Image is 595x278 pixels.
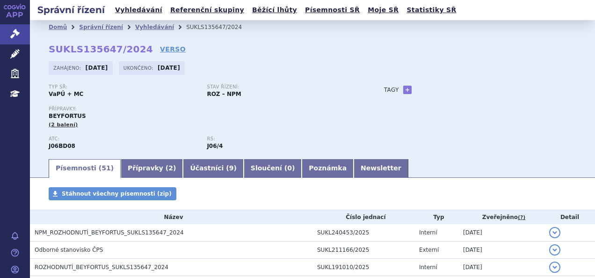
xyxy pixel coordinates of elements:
[403,86,412,94] a: +
[419,247,439,253] span: Externí
[458,224,544,241] td: [DATE]
[49,159,121,178] a: Písemnosti (51)
[354,159,408,178] a: Newsletter
[312,241,414,259] td: SUKL211166/2025
[384,84,399,95] h3: Tagy
[49,122,78,128] span: (2 balení)
[287,164,292,172] span: 0
[49,91,83,97] strong: VaPÚ + MC
[312,259,414,276] td: SUKL191010/2025
[62,190,172,197] span: Stáhnout všechny písemnosti (zip)
[207,84,356,90] p: Stav řízení:
[123,64,155,72] span: Ukončeno:
[302,4,363,16] a: Písemnosti SŘ
[518,214,525,221] abbr: (?)
[49,187,176,200] a: Stáhnout všechny písemnosti (zip)
[49,106,365,112] p: Přípravky:
[312,224,414,241] td: SUKL240453/2025
[35,264,168,271] span: ROZHODNUTÍ_BEYFORTUS_SUKLS135647_2024
[79,24,123,30] a: Správní řízení
[158,65,180,71] strong: [DATE]
[458,259,544,276] td: [DATE]
[112,4,165,16] a: Vyhledávání
[414,210,458,224] th: Typ
[549,244,560,256] button: detail
[549,262,560,273] button: detail
[86,65,108,71] strong: [DATE]
[302,159,354,178] a: Poznámka
[35,247,103,253] span: Odborné stanovisko ČPS
[249,4,300,16] a: Běžící lhůty
[312,210,414,224] th: Číslo jednací
[53,64,83,72] span: Zahájeno:
[207,143,223,149] strong: nirsevimab
[544,210,595,224] th: Detail
[135,24,174,30] a: Vyhledávání
[30,3,112,16] h2: Správní řízení
[229,164,234,172] span: 9
[365,4,401,16] a: Moje SŘ
[458,241,544,259] td: [DATE]
[49,24,67,30] a: Domů
[160,44,186,54] a: VERSO
[207,136,356,142] p: RS:
[49,44,153,55] strong: SUKLS135647/2024
[102,164,110,172] span: 51
[35,229,184,236] span: NPM_ROZHODNUTÍ_BEYFORTUS_SUKLS135647_2024
[49,84,197,90] p: Typ SŘ:
[49,113,86,119] span: BEYFORTUS
[168,164,173,172] span: 2
[419,229,437,236] span: Interní
[244,159,302,178] a: Sloučení (0)
[49,136,197,142] p: ATC:
[30,210,312,224] th: Název
[183,159,243,178] a: Účastníci (9)
[549,227,560,238] button: detail
[186,20,254,34] li: SUKLS135647/2024
[167,4,247,16] a: Referenční skupiny
[49,143,75,149] strong: NIRSEVIMAB
[121,159,183,178] a: Přípravky (2)
[458,210,544,224] th: Zveřejněno
[207,91,241,97] strong: ROZ – NPM
[404,4,459,16] a: Statistiky SŘ
[419,264,437,271] span: Interní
